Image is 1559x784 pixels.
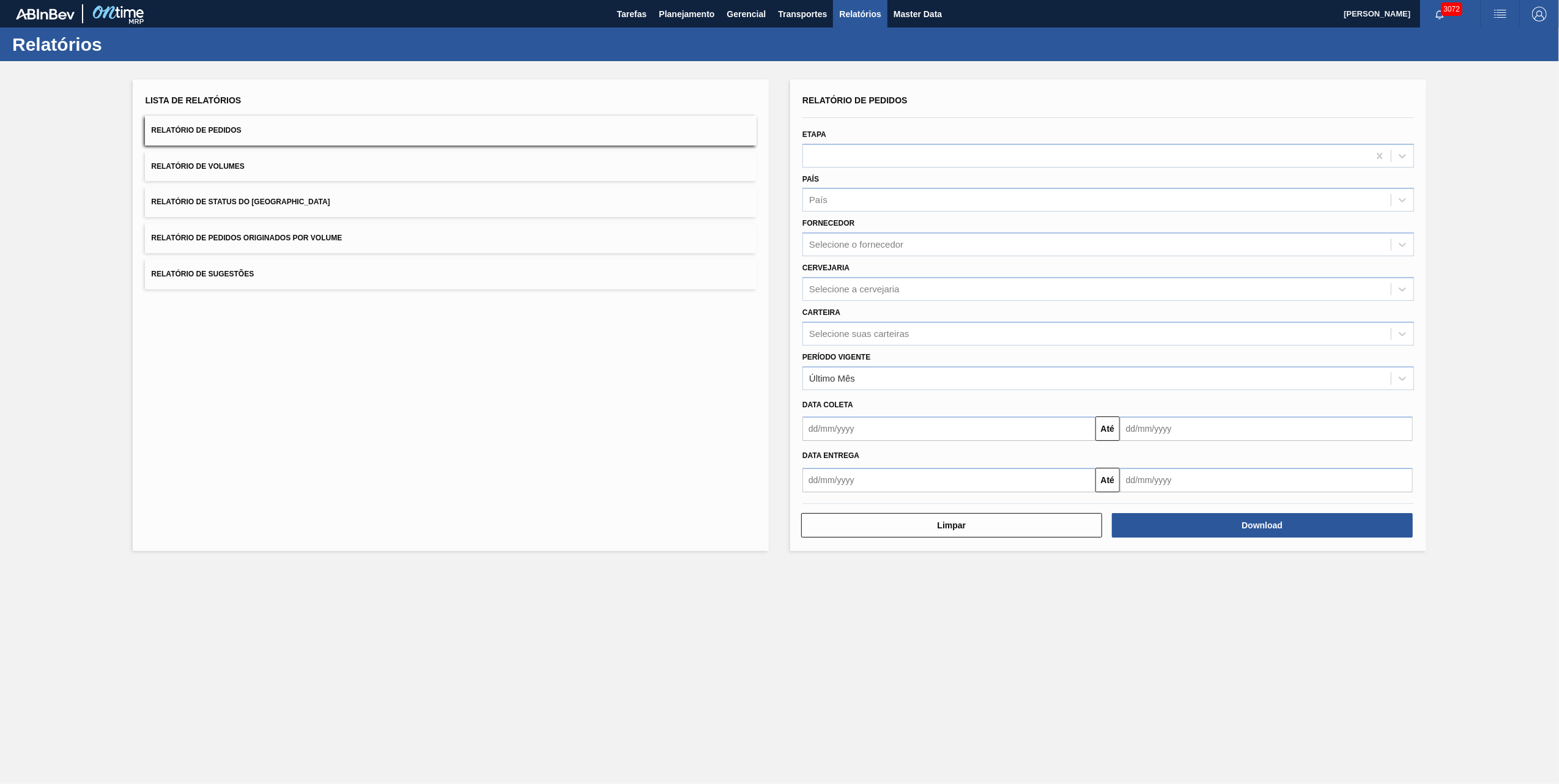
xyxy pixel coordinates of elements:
[151,162,244,171] span: Relatório de Volumes
[802,468,1095,492] input: dd/mm/yyyy
[145,187,757,217] button: Relatório de Status do [GEOGRAPHIC_DATA]
[151,198,330,206] span: Relatório de Status do [GEOGRAPHIC_DATA]
[809,195,828,205] div: País
[1493,7,1508,21] img: userActions
[802,175,819,183] label: País
[802,416,1095,441] input: dd/mm/yyyy
[1420,6,1459,23] button: Notificações
[802,95,908,105] span: Relatório de Pedidos
[802,353,870,361] label: Período Vigente
[1441,2,1462,16] span: 3072
[839,7,881,21] span: Relatórios
[802,219,854,227] label: Fornecedor
[1112,513,1413,538] button: Download
[617,7,647,21] span: Tarefas
[151,270,254,278] span: Relatório de Sugestões
[1120,468,1413,492] input: dd/mm/yyyy
[801,513,1102,538] button: Limpar
[894,7,942,21] span: Master Data
[1120,416,1413,441] input: dd/mm/yyyy
[809,240,903,250] div: Selecione o fornecedor
[802,451,859,460] span: Data entrega
[12,37,229,51] h1: Relatórios
[151,126,241,135] span: Relatório de Pedidos
[809,328,909,339] div: Selecione suas carteiras
[151,234,342,242] span: Relatório de Pedidos Originados por Volume
[727,7,766,21] span: Gerencial
[145,152,757,182] button: Relatório de Volumes
[802,264,850,272] label: Cervejaria
[16,9,75,20] img: TNhmsLtSVTkK8tSr43FrP2fwEKptu5GPRR3wAAAABJRU5ErkJggg==
[802,401,853,409] span: Data coleta
[802,308,840,317] label: Carteira
[145,223,757,253] button: Relatório de Pedidos Originados por Volume
[145,259,757,289] button: Relatório de Sugestões
[659,7,714,21] span: Planejamento
[809,284,900,294] div: Selecione a cervejaria
[145,116,757,146] button: Relatório de Pedidos
[1095,416,1120,441] button: Até
[778,7,827,21] span: Transportes
[802,130,826,139] label: Etapa
[1095,468,1120,492] button: Até
[145,95,241,105] span: Lista de Relatórios
[809,373,855,383] div: Último Mês
[1532,7,1547,21] img: Logout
